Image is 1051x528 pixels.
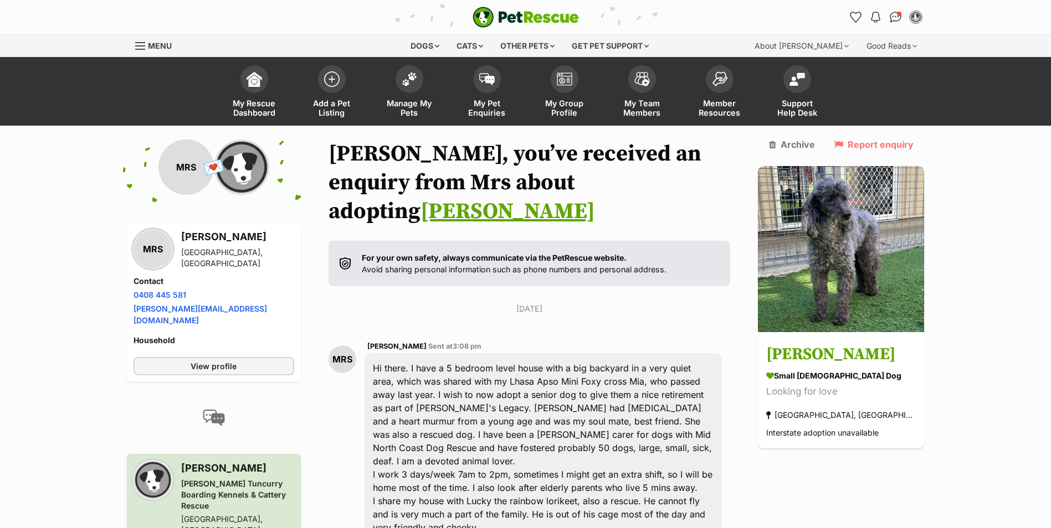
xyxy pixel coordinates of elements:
img: chat-41dd97257d64d25036548639549fe6c8038ab92f7586957e7f3b1b290dea8141.svg [890,12,901,23]
div: Looking for love [766,385,916,400]
img: conversation-icon-4a6f8262b818ee0b60e3300018af0b2d0b884aa5de6e9bcb8d3d4eeb1a70a7c4.svg [203,410,225,426]
img: help-desk-icon-fdf02630f3aa405de69fd3d07c3f3aa587a6932b1a1747fa1d2bba05be0121f9.svg [789,73,805,86]
img: notifications-46538b983faf8c2785f20acdc204bb7945ddae34d4c08c2a6579f10ce5e182be.svg [871,12,880,23]
img: Sarah Rollan profile pic [910,12,921,23]
a: [PERSON_NAME] small [DEMOGRAPHIC_DATA] Dog Looking for love [GEOGRAPHIC_DATA], [GEOGRAPHIC_DATA] ... [758,334,924,449]
a: My Pet Enquiries [448,60,526,126]
img: group-profile-icon-3fa3cf56718a62981997c0bc7e787c4b2cf8bcc04b72c1350f741eb67cf2f40e.svg [557,73,572,86]
a: Member Resources [681,60,758,126]
span: Sent at [428,342,481,350]
div: Dogs [403,35,447,57]
span: Menu [148,41,172,50]
a: Support Help Desk [758,60,836,126]
img: team-members-icon-5396bd8760b3fe7c0b43da4ab00e1e3bb1a5d9ba89233759b79545d2d3fc5d0d.svg [634,72,650,86]
h3: [PERSON_NAME] [181,229,294,245]
a: 0408 445 581 [134,290,186,299]
span: 💌 [201,156,226,179]
img: Forster Tuncurry Boarding Kennels & Cattery Rescue profile pic [134,460,172,499]
span: Interstate adoption unavailable [766,428,879,438]
a: Archive [769,139,815,149]
span: Support Help Desk [772,99,822,117]
a: Conversations [887,8,905,26]
span: My Pet Enquiries [462,99,512,117]
a: PetRescue [473,7,579,28]
h3: [PERSON_NAME] [181,460,294,476]
a: Manage My Pets [371,60,448,126]
div: MRS [329,345,356,373]
div: Get pet support [564,35,657,57]
a: [PERSON_NAME][EMAIL_ADDRESS][DOMAIN_NAME] [134,304,267,325]
h4: Household [134,335,294,346]
div: MRS [134,230,172,268]
p: Avoid sharing personal information such as phone numbers and personal address. [362,252,667,276]
h4: Contact [134,276,294,287]
span: My Group Profile [540,99,589,117]
ul: Account quick links [847,8,925,26]
span: Manage My Pets [384,99,434,117]
img: Coco Bella [758,166,924,332]
button: Notifications [867,8,885,26]
img: dashboard-icon-eb2f2d2d3e046f16d808141f083e7271f6b2e854fb5c12c21221c1fb7104beca.svg [247,71,262,87]
span: Add a Pet Listing [307,99,357,117]
a: Menu [135,35,180,55]
img: logo-e224e6f780fb5917bec1dbf3a21bbac754714ae5b6737aabdf751b685950b380.svg [473,7,579,28]
a: Add a Pet Listing [293,60,371,126]
img: manage-my-pets-icon-02211641906a0b7f246fdf0571729dbe1e7629f14944591b6c1af311fb30b64b.svg [402,72,417,86]
div: small [DEMOGRAPHIC_DATA] Dog [766,370,916,382]
strong: For your own safety, always communicate via the PetRescue website. [362,253,627,262]
h3: [PERSON_NAME] [766,343,916,367]
div: [GEOGRAPHIC_DATA], [GEOGRAPHIC_DATA] [766,408,916,423]
div: About [PERSON_NAME] [747,35,857,57]
span: 3:08 pm [453,342,481,350]
a: View profile [134,357,294,375]
div: Cats [449,35,491,57]
a: Favourites [847,8,865,26]
img: add-pet-listing-icon-0afa8454b4691262ce3f59096e99ab1cd57d4a30225e0717b998d2c9b9846f56.svg [324,71,340,87]
div: [PERSON_NAME] Tuncurry Boarding Kennels & Cattery Rescue [181,478,294,511]
span: My Rescue Dashboard [229,99,279,117]
a: My Group Profile [526,60,603,126]
h1: [PERSON_NAME], you’ve received an enquiry from Mrs about adopting [329,139,731,226]
span: Member Resources [695,99,745,117]
button: My account [907,8,925,26]
img: Forster Tuncurry Boarding Kennels & Cattery Rescue profile pic [214,139,269,195]
div: [GEOGRAPHIC_DATA], [GEOGRAPHIC_DATA] [181,247,294,269]
span: View profile [191,360,237,372]
p: [DATE] [329,303,731,314]
a: Report enquiry [834,139,914,149]
div: MRS [158,139,214,195]
a: My Rescue Dashboard [216,60,293,126]
a: [PERSON_NAME] [421,198,595,225]
span: [PERSON_NAME] [367,342,427,350]
img: member-resources-icon-8e73f808a243e03378d46382f2149f9095a855e16c252ad45f914b54edf8863c.svg [712,71,727,86]
span: My Team Members [617,99,667,117]
div: Good Reads [859,35,925,57]
img: pet-enquiries-icon-7e3ad2cf08bfb03b45e93fb7055b45f3efa6380592205ae92323e6603595dc1f.svg [479,73,495,85]
a: My Team Members [603,60,681,126]
div: Other pets [493,35,562,57]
